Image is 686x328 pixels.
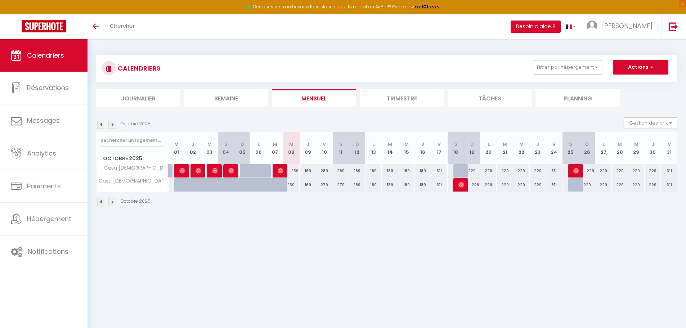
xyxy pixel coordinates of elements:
[414,164,431,178] div: 189
[645,132,661,164] th: 30
[546,178,562,192] div: 311
[464,164,480,178] div: 229
[100,134,164,147] input: Rechercher un logement...
[533,60,602,75] button: Filtrer par hébergement
[97,153,168,164] span: Octobre 2025
[366,178,382,192] div: 189
[382,164,398,178] div: 189
[300,132,316,164] th: 09
[372,141,375,148] abbr: L
[366,132,382,164] th: 13
[431,132,448,164] th: 17
[458,178,464,192] span: [PERSON_NAME]
[585,141,589,148] abbr: D
[316,178,333,192] div: 279
[272,89,356,107] li: Mensuel
[587,21,597,31] img: ...
[602,21,653,30] span: [PERSON_NAME]
[349,164,366,178] div: 189
[250,132,267,164] th: 06
[480,178,497,192] div: 229
[448,89,532,107] li: Tâches
[581,14,662,39] a: ... [PERSON_NAME]
[645,164,661,178] div: 229
[651,141,654,148] abbr: J
[234,132,251,164] th: 05
[661,164,677,178] div: 311
[438,141,441,148] abbr: V
[511,21,561,33] button: Besoin d'aide ?
[96,89,180,107] li: Journalier
[388,141,392,148] abbr: M
[669,22,678,31] img: logout
[224,141,228,148] abbr: S
[414,4,439,10] a: >>> ICI <<<<
[323,141,326,148] abbr: V
[257,141,260,148] abbr: L
[355,141,359,148] abbr: D
[174,141,179,148] abbr: M
[185,132,201,164] th: 02
[624,117,677,128] button: Gestion des prix
[613,60,668,75] button: Actions
[421,141,424,148] abbr: J
[273,141,277,148] abbr: M
[283,178,300,192] div: 159
[27,181,61,190] span: Paiements
[289,141,293,148] abbr: M
[530,178,546,192] div: 229
[306,141,309,148] abbr: J
[645,178,661,192] div: 229
[360,89,444,107] li: Trimestre
[628,132,645,164] th: 29
[116,60,161,76] h3: CALENDRIERS
[628,164,645,178] div: 229
[535,89,620,107] li: Planning
[497,164,513,178] div: 229
[573,164,579,178] span: [PERSON_NAME]
[398,164,415,178] div: 189
[300,178,316,192] div: 169
[332,164,349,178] div: 289
[382,178,398,192] div: 189
[513,164,530,178] div: 229
[398,132,415,164] th: 15
[98,164,170,172] span: Casa [DEMOGRAPHIC_DATA]ïWA
[398,178,415,192] div: 189
[579,164,595,178] div: 229
[595,178,612,192] div: 229
[503,141,507,148] abbr: M
[27,51,64,60] span: Calendriers
[414,178,431,192] div: 189
[661,178,677,192] div: 311
[602,141,605,148] abbr: L
[27,116,60,125] span: Messages
[546,164,562,178] div: 311
[241,141,244,148] abbr: D
[283,164,300,178] div: 159
[454,141,457,148] abbr: S
[104,14,140,39] a: Chercher
[513,132,530,164] th: 22
[121,198,151,205] p: Octobre 2025
[98,178,170,184] span: Casa [DEMOGRAPHIC_DATA]ïwa | Spa privatif & détente romantique
[488,141,490,148] abbr: L
[464,132,480,164] th: 19
[480,164,497,178] div: 229
[179,164,185,178] span: [PERSON_NAME]
[349,178,366,192] div: 189
[612,178,628,192] div: 229
[612,132,628,164] th: 28
[404,141,409,148] abbr: M
[668,141,671,148] abbr: V
[513,178,530,192] div: 229
[497,132,513,164] th: 21
[27,149,56,158] span: Analytics
[366,164,382,178] div: 189
[283,132,300,164] th: 08
[349,132,366,164] th: 12
[595,132,612,164] th: 27
[497,178,513,192] div: 229
[628,178,645,192] div: 229
[332,178,349,192] div: 279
